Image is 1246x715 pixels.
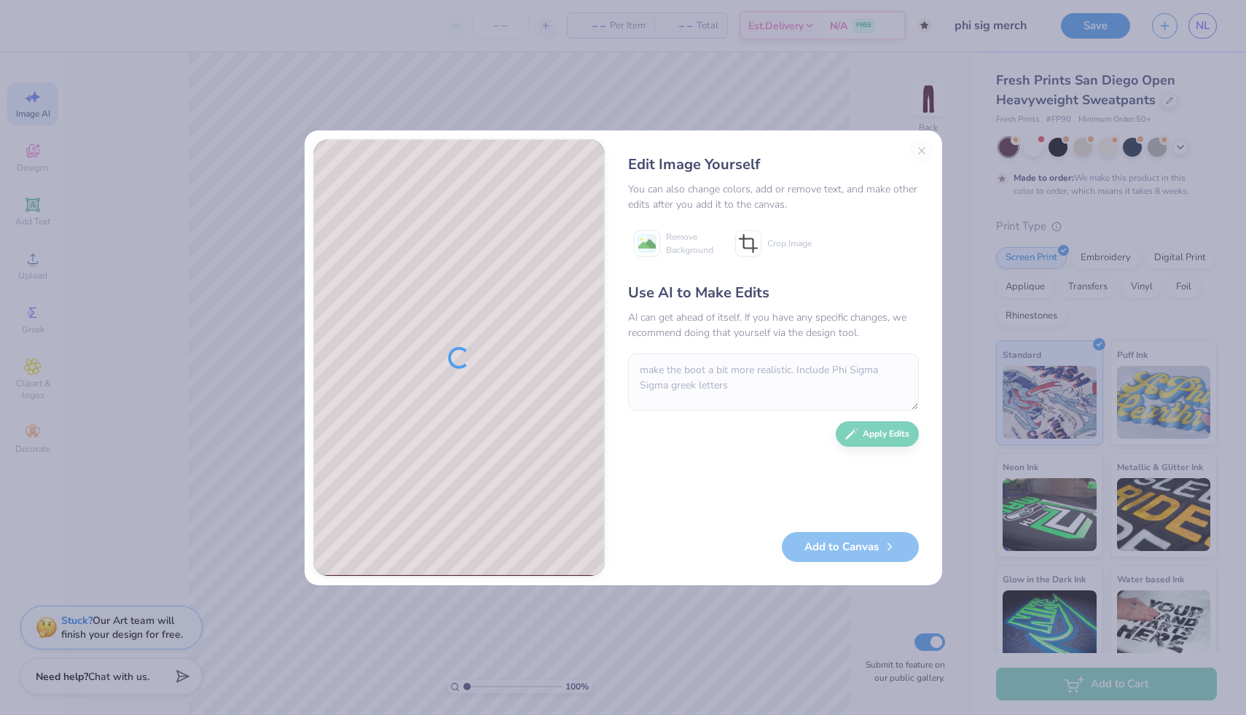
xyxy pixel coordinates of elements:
span: Remove Background [666,230,713,257]
div: Edit Image Yourself [628,154,919,176]
div: You can also change colors, add or remove text, and make other edits after you add it to the canvas. [628,181,919,212]
textarea: make the boot a bit more realistic. Include Phi Sigma Sigma greek letters [628,353,919,410]
div: Use AI to Make Edits [628,282,919,304]
button: Crop Image [729,225,820,262]
button: Remove Background [628,225,719,262]
div: AI can get ahead of itself. If you have any specific changes, we recommend doing that yourself vi... [628,310,919,340]
span: Crop Image [767,237,812,250]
